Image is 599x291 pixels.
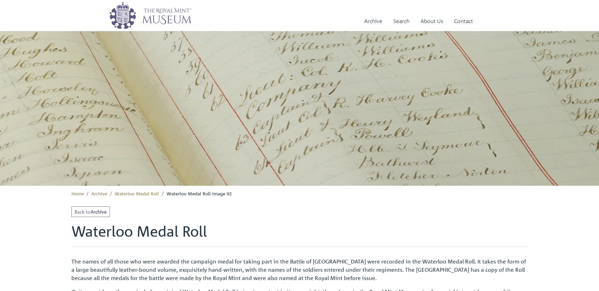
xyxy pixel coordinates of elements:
[91,190,107,196] a: Archive
[71,223,528,247] h1: Waterloo Medal Roll
[91,208,107,215] strong: Archive
[454,11,473,31] a: Contact
[364,11,382,31] a: Archive
[166,190,232,196] span: Waterloo Medal Roll Image 92
[393,11,410,31] a: Search
[71,206,110,217] a: Back toArchive
[421,11,443,31] a: About Us
[71,258,526,281] span: The names of all those who were awarded the campaign medal for taking part in the Battle of [GEOG...
[71,190,84,196] a: Home
[109,2,192,29] img: logo_wide.png
[115,190,159,196] a: Waterloo Medal Roll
